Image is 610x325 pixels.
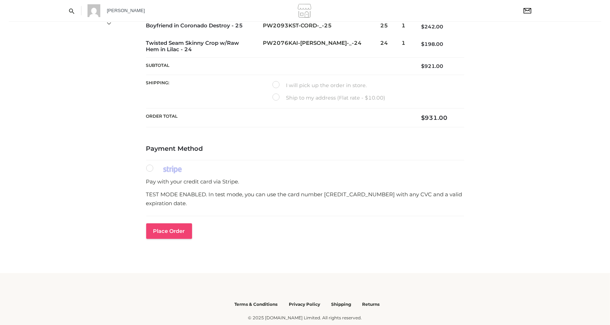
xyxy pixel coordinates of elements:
[263,18,381,35] td: PW2093KST-CORD-_-25
[421,63,424,69] span: $
[362,302,380,307] span: Returns
[421,41,443,47] bdi: 198.00
[107,8,153,26] a: [PERSON_NAME]
[296,2,314,20] img: california1
[272,94,385,102] label: Ship to my address (Flat rate - $10.00)
[421,41,424,47] span: $
[146,58,411,75] th: Subtotal
[272,81,367,90] label: I will pick up the order in store.
[362,300,380,307] a: Returns
[146,145,464,153] h4: Payment Method
[380,36,402,58] td: 24
[263,36,381,58] td: PW2076KAI-[PERSON_NAME]-_-24
[146,190,464,208] p: TEST MODE ENABLED. In test mode, you can use the card number [CREDIT_CARD_NUMBER] with any CVC an...
[235,302,278,307] span: Terms & Conditions
[235,300,278,307] a: Terms & Conditions
[331,302,351,307] span: Shipping
[146,108,411,127] th: Order Total
[421,23,424,30] span: $
[146,22,243,29] a: Boyfriend in Coronado Destroy - 25
[380,18,402,35] td: 25
[69,314,541,321] div: © 2025 [DOMAIN_NAME] Limited. All rights reserved.
[146,177,464,186] p: Pay with your credit card via Stripe.
[146,223,192,239] button: Place order
[421,114,425,121] span: $
[289,300,320,307] a: Privacy Policy
[331,300,351,307] a: Shipping
[421,63,443,69] bdi: 921.00
[402,36,410,58] td: 1
[421,114,447,121] bdi: 931.00
[289,302,320,307] span: Privacy Policy
[402,18,410,35] td: 1
[146,75,263,108] th: Shipping:
[421,23,443,30] bdi: 242.00
[146,40,251,53] a: Twisted Seam Skinny Crop w/Raw Hem in Lilac - 24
